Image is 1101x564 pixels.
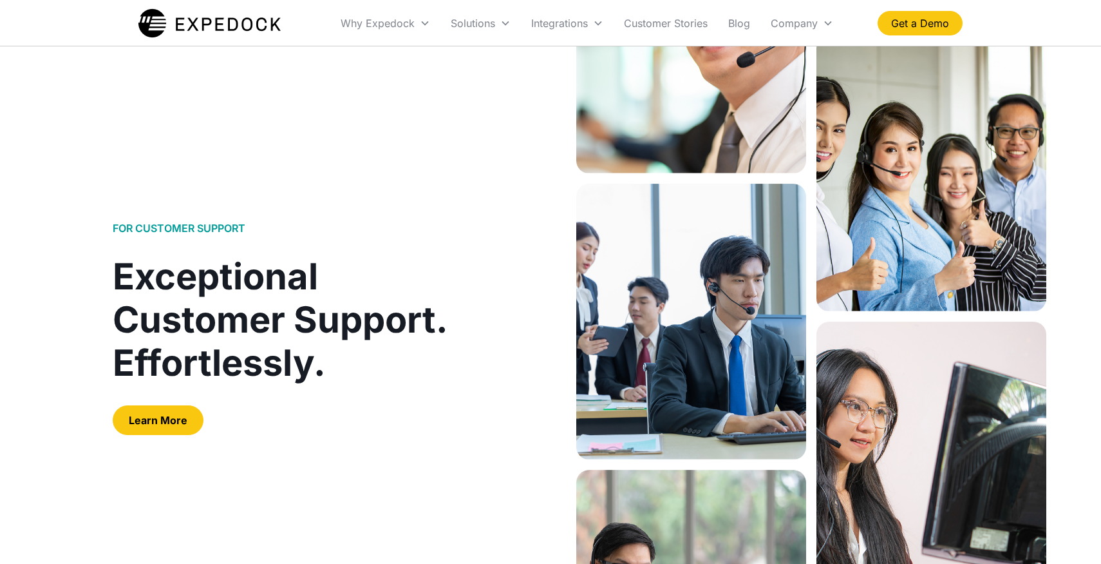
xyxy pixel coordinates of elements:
[521,1,614,45] div: Integrations
[440,1,521,45] div: Solutions
[341,17,415,30] div: Why Expedock
[760,1,843,45] div: Company
[771,17,818,30] div: Company
[878,11,963,35] a: Get a Demo
[531,17,588,30] div: Integrations
[330,1,440,45] div: Why Expedock
[576,184,806,460] img: employees in suit and working at the office
[451,17,495,30] div: Solutions
[113,222,245,235] h1: FOR CUSTOMER SUPPORT
[138,7,281,39] img: Expedock Logo
[718,1,760,45] a: Blog
[614,1,718,45] a: Customer Stories
[113,255,473,385] div: Exceptional Customer Support. Effortlessly.
[816,35,1046,311] img: three woman and a man smiling and had their thumps up
[113,405,203,435] a: Learn More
